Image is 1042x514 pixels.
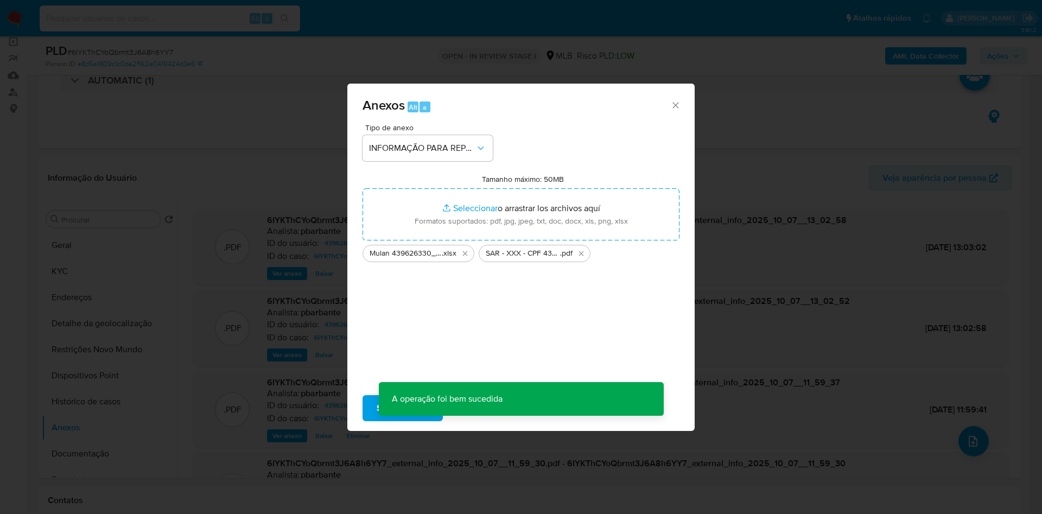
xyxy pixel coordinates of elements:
[486,248,560,259] span: SAR - XXX - CPF 43025806826 - [PERSON_NAME]
[370,248,442,259] span: Mulan 439626330_2025_10_07_09_13_58
[482,174,564,184] label: Tamanho máximo: 50MB
[363,135,493,161] button: INFORMAÇÃO PARA REPORTE - COAF
[459,247,472,260] button: Eliminar Mulan 439626330_2025_10_07_09_13_58.xlsx
[365,124,495,131] span: Tipo de anexo
[575,247,588,260] button: Eliminar SAR - XXX - CPF 43025806826 - MARIA EDUARDA DA SILVA GOMES.pdf
[377,396,429,420] span: Subir arquivo
[461,396,497,420] span: Cancelar
[363,240,679,262] ul: Archivos seleccionados
[423,102,427,112] span: a
[670,100,680,110] button: Cerrar
[442,248,456,259] span: .xlsx
[379,382,516,416] p: A operação foi bem sucedida
[363,96,405,115] span: Anexos
[560,248,573,259] span: .pdf
[369,143,475,154] span: INFORMAÇÃO PARA REPORTE - COAF
[409,102,417,112] span: Alt
[363,395,443,421] button: Subir arquivo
